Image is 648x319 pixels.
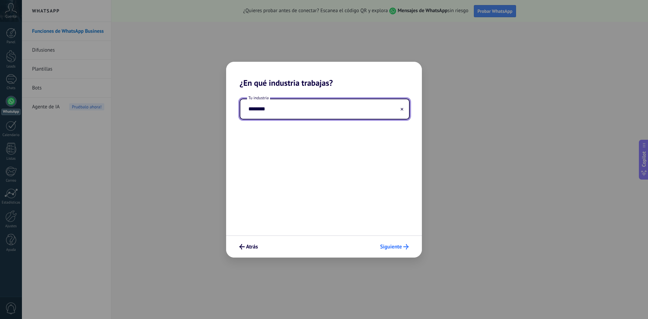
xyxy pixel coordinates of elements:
span: Atrás [246,244,258,249]
button: Siguiente [377,241,412,252]
span: Siguiente [380,244,402,249]
h2: ¿En qué industria trabajas? [226,62,422,88]
span: Tu industria [247,95,270,101]
button: Atrás [236,241,261,252]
